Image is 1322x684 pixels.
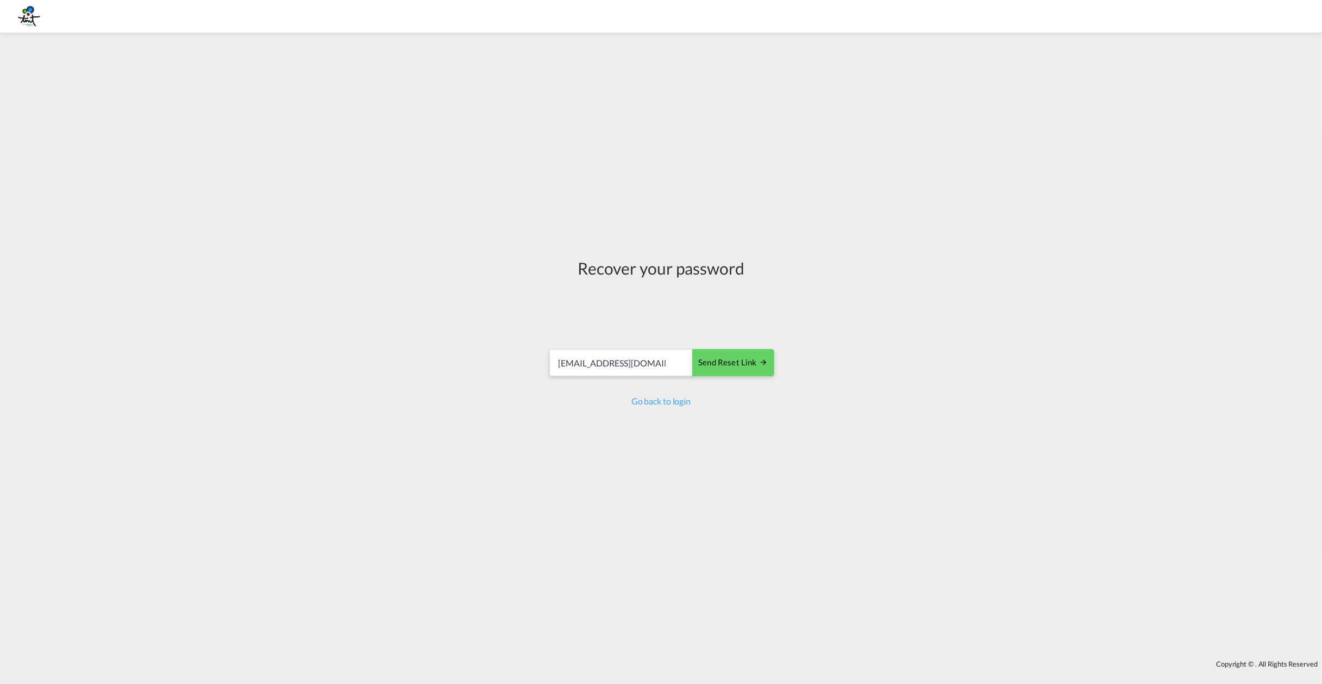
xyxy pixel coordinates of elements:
[631,396,691,406] a: Go back to login
[579,290,744,333] iframe: reCAPTCHA
[16,4,41,29] img: e533cd407c0111f08607b3a76ff044e7.png
[548,257,774,279] div: Recover your password
[692,349,774,376] button: SEND RESET LINK
[760,358,768,366] md-icon: icon-arrow-right
[698,357,768,369] div: Send reset link
[549,349,693,376] input: Email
